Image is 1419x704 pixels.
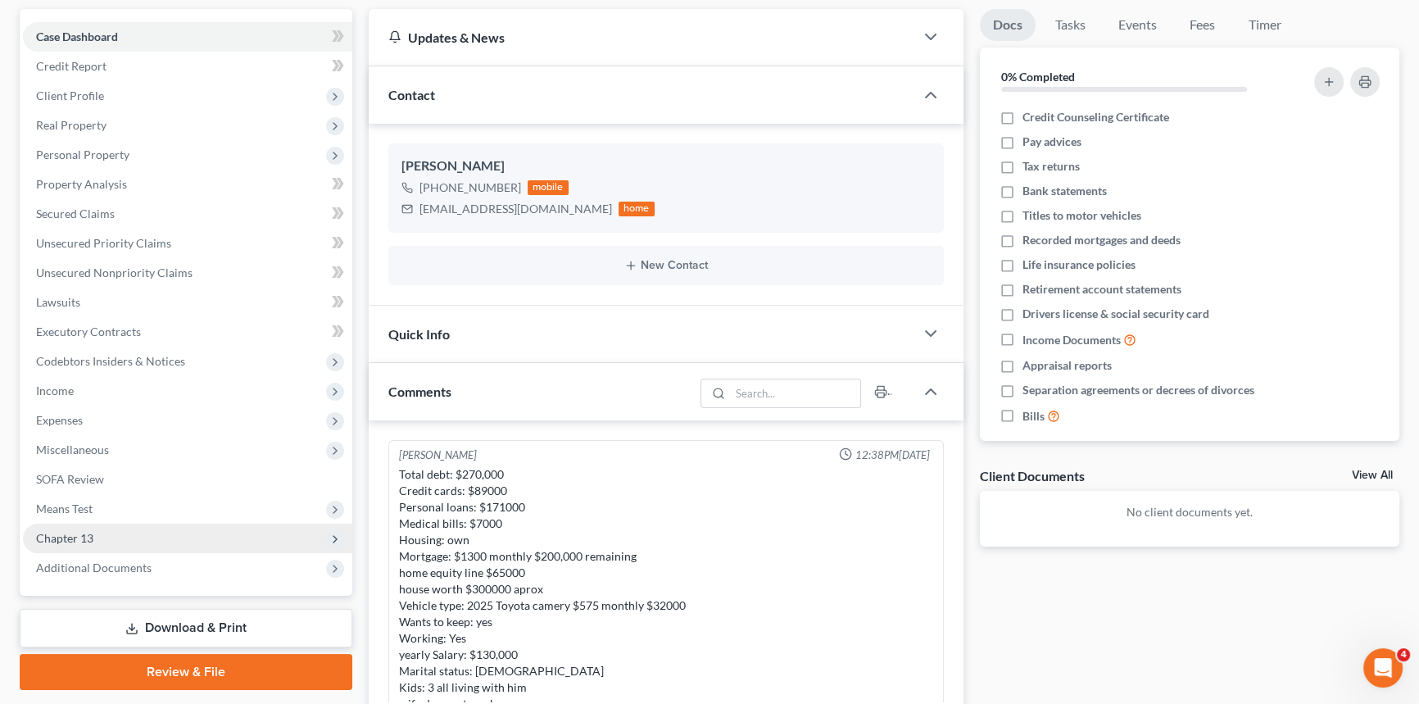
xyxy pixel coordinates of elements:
[1022,207,1141,224] span: Titles to motor vehicles
[730,379,860,407] input: Search...
[980,9,1036,41] a: Docs
[399,447,477,463] div: [PERSON_NAME]
[36,118,107,132] span: Real Property
[388,384,451,399] span: Comments
[23,199,352,229] a: Secured Claims
[1042,9,1099,41] a: Tasks
[1022,332,1121,348] span: Income Documents
[1022,281,1181,297] span: Retirement account statements
[23,170,352,199] a: Property Analysis
[1022,134,1081,150] span: Pay advices
[419,201,612,217] div: [EMAIL_ADDRESS][DOMAIN_NAME]
[20,654,352,690] a: Review & File
[23,465,352,494] a: SOFA Review
[1022,232,1181,248] span: Recorded mortgages and deeds
[528,180,569,195] div: mobile
[23,22,352,52] a: Case Dashboard
[36,59,107,73] span: Credit Report
[1022,109,1169,125] span: Credit Counseling Certificate
[36,207,115,220] span: Secured Claims
[388,326,450,342] span: Quick Info
[23,288,352,317] a: Lawsuits
[993,504,1387,520] p: No client documents yet.
[23,317,352,347] a: Executory Contracts
[401,259,931,272] button: New Contact
[36,295,80,309] span: Lawsuits
[855,447,930,463] span: 12:38PM[DATE]
[1397,648,1410,661] span: 4
[388,29,895,46] div: Updates & News
[1352,470,1393,481] a: View All
[36,413,83,427] span: Expenses
[36,531,93,545] span: Chapter 13
[36,30,118,43] span: Case Dashboard
[23,229,352,258] a: Unsecured Priority Claims
[401,157,931,176] div: [PERSON_NAME]
[36,177,127,191] span: Property Analysis
[36,354,185,368] span: Codebtors Insiders & Notices
[36,266,193,279] span: Unsecured Nonpriority Claims
[1235,9,1294,41] a: Timer
[388,87,435,102] span: Contact
[36,561,152,575] span: Additional Documents
[1022,257,1136,273] span: Life insurance policies
[36,502,93,516] span: Means Test
[1176,9,1229,41] a: Fees
[36,89,104,102] span: Client Profile
[1022,306,1209,322] span: Drivers license & social security card
[1022,158,1080,175] span: Tax returns
[36,443,109,456] span: Miscellaneous
[23,52,352,81] a: Credit Report
[1105,9,1170,41] a: Events
[36,325,141,338] span: Executory Contracts
[1022,408,1045,425] span: Bills
[36,384,74,397] span: Income
[1022,183,1107,199] span: Bank statements
[980,467,1085,484] div: Client Documents
[1001,70,1075,84] strong: 0% Completed
[1022,382,1254,398] span: Separation agreements or decrees of divorces
[1022,357,1112,374] span: Appraisal reports
[20,609,352,647] a: Download & Print
[36,472,104,486] span: SOFA Review
[23,258,352,288] a: Unsecured Nonpriority Claims
[36,236,171,250] span: Unsecured Priority Claims
[619,202,655,216] div: home
[419,179,521,196] div: [PHONE_NUMBER]
[36,148,129,161] span: Personal Property
[1363,648,1403,688] iframe: Intercom live chat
